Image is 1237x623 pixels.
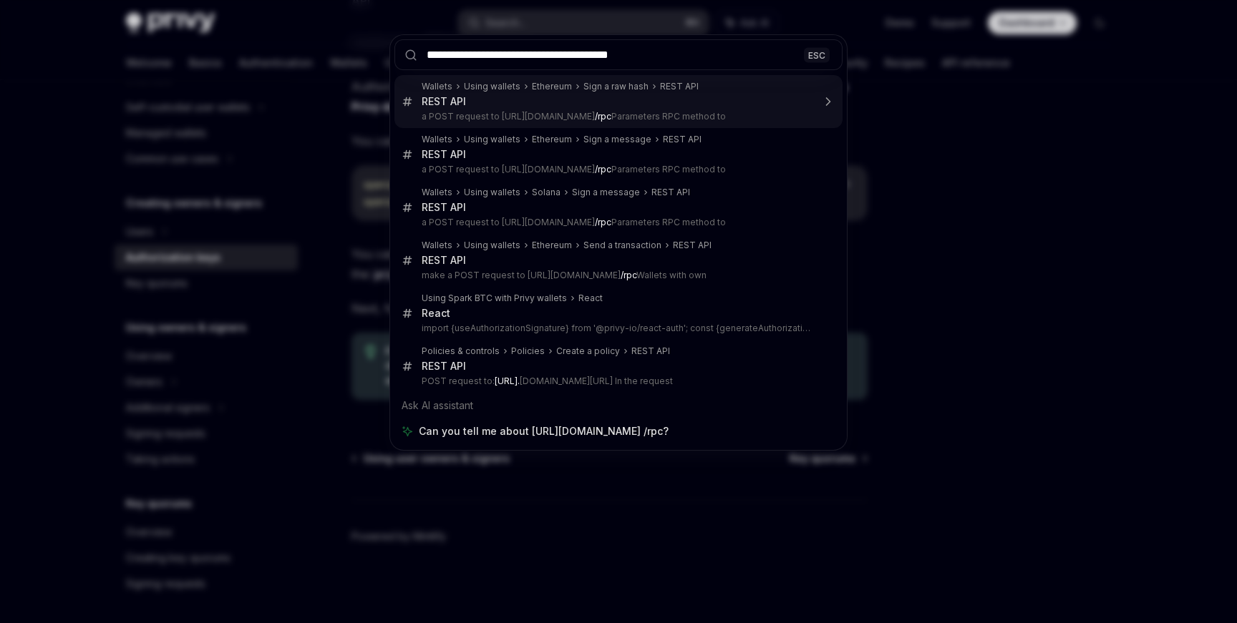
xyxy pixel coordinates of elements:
div: Sign a raw hash [583,81,649,92]
div: REST API [422,254,466,267]
div: Policies & controls [422,345,500,357]
div: Sign a message [572,187,640,198]
div: REST API [422,95,466,108]
div: Create a policy [556,345,620,357]
p: a POST request to [URL][DOMAIN_NAME] Parameters RPC method to [422,111,812,122]
b: [URL]. [495,376,520,386]
div: Using wallets [464,81,520,92]
div: Ask AI assistant [394,393,843,418]
b: /rpc [595,111,611,122]
p: POST request to: [DOMAIN_NAME][URL] In the request [422,376,812,387]
div: REST API [663,134,702,145]
span: Can you tell me about [URL][DOMAIN_NAME] /rpc? [419,424,669,438]
div: Wallets [422,187,452,198]
b: /rpc [621,270,636,280]
div: Policies [511,345,545,357]
div: Wallets [422,134,452,145]
p: make a POST request to [URL][DOMAIN_NAME] Wallets with own [422,270,812,281]
div: REST API [660,81,699,92]
div: REST API [631,345,670,357]
div: Using wallets [464,240,520,251]
p: import {useAuthorizationSignature} from '@privy-io/react-auth'; const {generateAuthorizationSignatu [422,323,812,334]
div: Ethereum [532,240,572,251]
div: React [422,307,450,320]
p: a POST request to [URL][DOMAIN_NAME] Parameters RPC method to [422,217,812,228]
b: /rpc [595,217,611,227]
b: /rpc [595,164,611,175]
div: REST API [422,360,466,373]
div: REST API [651,187,690,198]
div: ESC [804,47,830,62]
div: Wallets [422,240,452,251]
p: a POST request to [URL][DOMAIN_NAME] Parameters RPC method to [422,164,812,175]
div: REST API [673,240,712,251]
div: Sign a message [583,134,651,145]
div: Send a transaction [583,240,661,251]
div: Using wallets [464,187,520,198]
div: React [578,293,603,304]
div: Using wallets [464,134,520,145]
div: Ethereum [532,134,572,145]
div: Ethereum [532,81,572,92]
div: REST API [422,148,466,161]
div: Solana [532,187,561,198]
div: Using Spark BTC with Privy wallets [422,293,567,304]
div: REST API [422,201,466,214]
div: Wallets [422,81,452,92]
